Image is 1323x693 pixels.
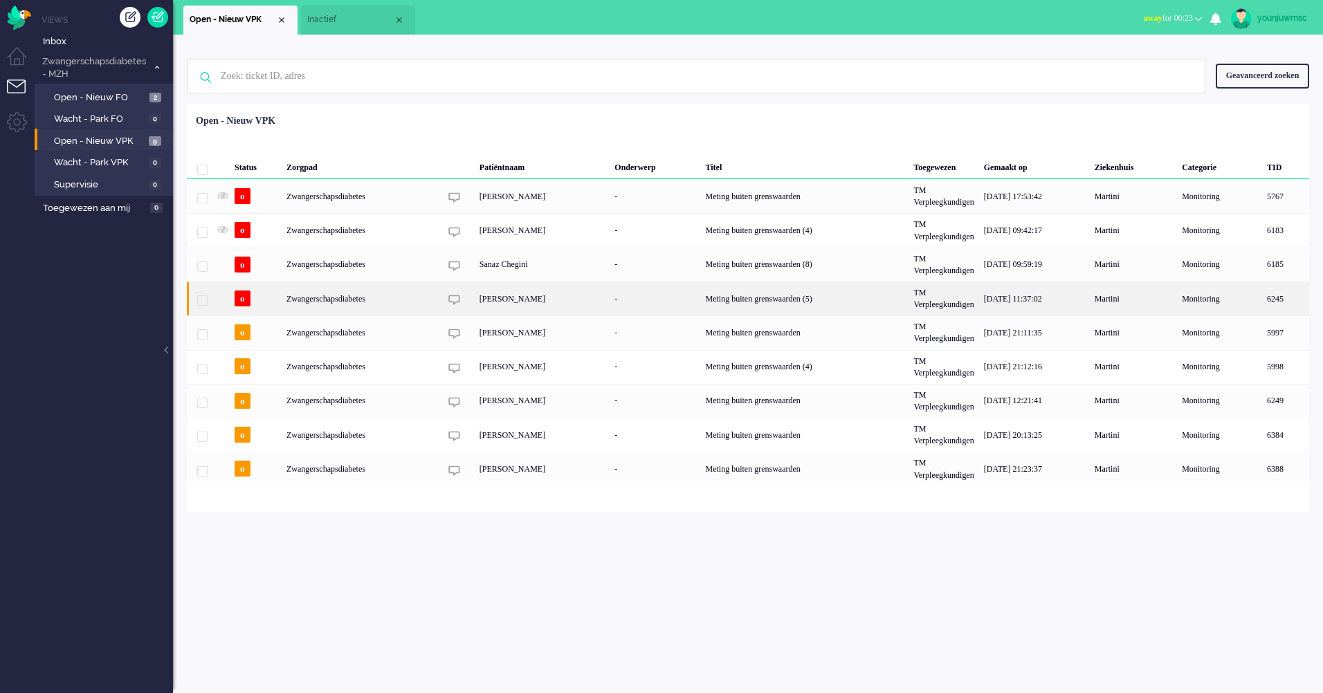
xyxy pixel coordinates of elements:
div: Zwangerschapsdiabetes [282,248,440,281]
div: Zwangerschapsdiabetes [282,213,440,247]
div: TID [1262,151,1309,179]
div: Martini [1090,418,1177,452]
div: [DATE] 17:53:42 [979,179,1090,213]
span: 2 [149,93,161,103]
div: Meting buiten grenswaarden (5) [700,281,909,315]
a: Quick Ticket [147,7,168,28]
div: 6388 [187,452,1309,486]
button: awayfor 00:23 [1135,8,1210,28]
li: View [183,6,298,35]
span: Wacht - Park VPK [54,156,145,169]
span: o [235,257,250,272]
div: Meting buiten grenswaarden [700,315,909,349]
a: Supervisie 0 [40,176,172,192]
div: Martini [1090,281,1177,315]
div: 6183 [187,213,1309,247]
div: Close tab [276,15,287,26]
span: o [235,324,250,340]
a: Omnidesk [7,9,31,19]
div: Zwangerschapsdiabetes [282,315,440,349]
div: Titel [700,151,909,179]
img: flow_omnibird.svg [7,6,31,30]
div: [PERSON_NAME] [475,179,610,213]
div: Onderwerp [610,151,700,179]
div: Meting buiten grenswaarden [700,384,909,418]
span: 0 [150,203,163,213]
div: Monitoring [1177,452,1262,486]
div: Monitoring [1177,384,1262,418]
div: Meting buiten grenswaarden [700,452,909,486]
a: Open - Nieuw VPK 9 [40,133,172,148]
div: Martini [1090,452,1177,486]
div: Gemaakt op [979,151,1090,179]
div: - [610,248,700,281]
div: Meting buiten grenswaarden [700,418,909,452]
img: ic_chat_grey.svg [448,192,460,203]
img: ic_chat_grey.svg [448,226,460,238]
div: 6249 [1262,384,1309,418]
div: Monitoring [1177,179,1262,213]
div: Geavanceerd zoeken [1216,64,1309,88]
div: Martini [1090,384,1177,418]
div: [PERSON_NAME] [475,384,610,418]
li: Tickets menu [7,80,38,111]
span: 0 [149,114,161,124]
span: o [235,188,250,204]
span: Toegewezen aan mij [43,202,146,215]
div: Zwangerschapsdiabetes [282,281,440,315]
div: 6384 [187,418,1309,452]
div: - [610,350,700,384]
div: Close tab [394,15,405,26]
div: [DATE] 21:11:35 [979,315,1090,349]
span: Open - Nieuw FO [54,91,146,104]
div: 6249 [187,384,1309,418]
span: 0 [149,180,161,190]
div: Monitoring [1177,213,1262,247]
div: [PERSON_NAME] [475,452,610,486]
img: ic_chat_grey.svg [448,260,460,272]
li: 6364 [301,6,415,35]
div: [PERSON_NAME] [475,281,610,315]
div: younjuwmsc [1257,11,1309,25]
div: TM Verpleegkundigen [909,315,978,349]
div: 6183 [1262,213,1309,247]
a: younjuwmsc [1228,8,1309,29]
span: o [235,427,250,443]
div: Monitoring [1177,418,1262,452]
span: Supervisie [54,178,145,192]
div: Monitoring [1177,350,1262,384]
span: 9 [149,136,161,147]
span: Open - Nieuw VPK [190,14,276,26]
div: Ziekenhuis [1090,151,1177,179]
span: o [235,290,250,306]
div: Martini [1090,350,1177,384]
img: ic_chat_grey.svg [448,328,460,340]
div: Categorie [1177,151,1262,179]
span: for 00:23 [1144,13,1193,23]
div: TM Verpleegkundigen [909,350,978,384]
div: [DATE] 12:21:41 [979,384,1090,418]
div: TM Verpleegkundigen [909,418,978,452]
li: awayfor 00:23 [1135,4,1210,35]
a: Toegewezen aan mij 0 [40,200,173,215]
div: - [610,384,700,418]
div: 5998 [187,350,1309,384]
div: Meting buiten grenswaarden (4) [700,350,909,384]
div: Martini [1090,179,1177,213]
img: ic_chat_grey.svg [448,362,460,374]
a: Inbox [40,33,173,48]
img: ic_chat_grey.svg [448,294,460,306]
div: [PERSON_NAME] [475,213,610,247]
a: Open - Nieuw FO 2 [40,89,172,104]
div: Meting buiten grenswaarden (4) [700,213,909,247]
div: - [610,213,700,247]
span: 0 [149,158,161,168]
div: TM Verpleegkundigen [909,248,978,281]
img: ic_chat_grey.svg [448,396,460,408]
div: Sanaz Chegini [475,248,610,281]
div: 6245 [187,281,1309,315]
img: avatar [1231,8,1252,29]
div: [DATE] 09:59:19 [979,248,1090,281]
li: Admin menu [7,112,38,143]
div: - [610,315,700,349]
